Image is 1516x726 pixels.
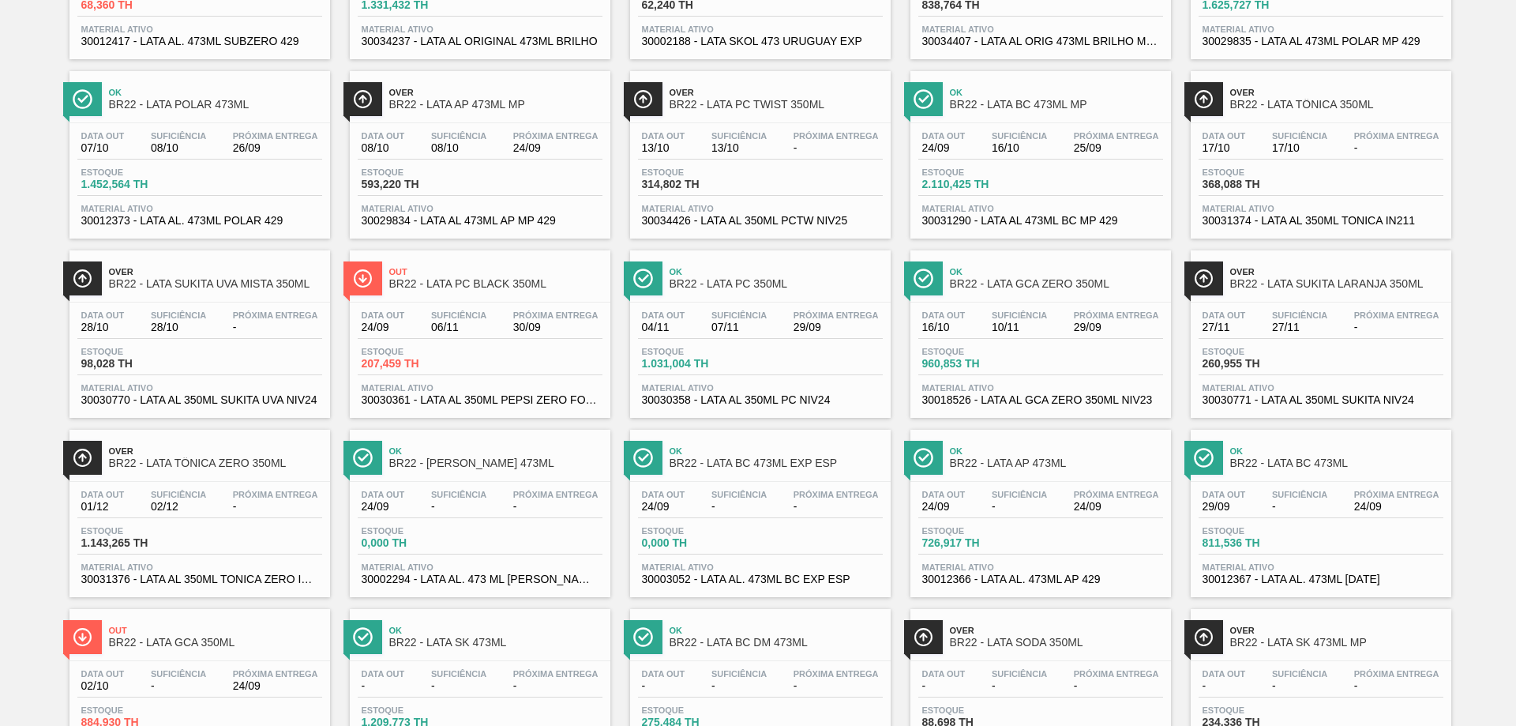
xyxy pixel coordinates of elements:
span: Estoque [642,167,752,177]
span: Suficiência [151,490,206,499]
span: Material ativo [362,383,599,393]
span: BR22 - LATA AP 473ML [950,457,1163,469]
a: ÍconeOkBR22 - LATA POLAR 473MLData out07/10Suficiência08/10Próxima Entrega26/09Estoque1.452,564 T... [58,59,338,239]
span: Suficiência [992,490,1047,499]
span: Próxima Entrega [1074,310,1159,320]
span: 207,459 TH [362,358,472,370]
span: Material ativo [81,24,318,34]
span: Over [670,88,883,97]
span: - [794,680,879,692]
span: - [711,501,767,513]
span: Ok [670,626,883,635]
span: 30012366 - LATA AL. 473ML AP 429 [922,574,1159,585]
span: BR22 - LATA BC 473ML EXP ESP [670,457,883,469]
span: Estoque [922,526,1033,536]
span: - [1272,501,1327,513]
span: - [1074,680,1159,692]
span: 30031374 - LATA AL 350ML TONICA IN211 [1203,215,1439,227]
span: 98,028 TH [81,358,192,370]
span: Ok [1230,446,1443,456]
a: ÍconeOkBR22 - LATA AP 473MLData out24/09Suficiência-Próxima Entrega24/09Estoque726,917 THMaterial... [899,418,1179,597]
a: ÍconeOkBR22 - LATA PC 350MLData out04/11Suficiência07/11Próxima Entrega29/09Estoque1.031,004 THMa... [618,239,899,418]
img: Ícone [1194,627,1214,647]
span: - [362,680,405,692]
span: Ok [950,446,1163,456]
span: Estoque [1203,705,1313,715]
span: Material ativo [81,204,318,213]
span: Material ativo [362,24,599,34]
span: 28/10 [151,322,206,333]
span: Próxima Entrega [794,131,879,141]
a: ÍconeOverBR22 - LATA SUKITA UVA MISTA 350MLData out28/10Suficiência28/10Próxima Entrega-Estoque98... [58,239,338,418]
span: 27/11 [1272,322,1327,333]
span: 01/12 [81,501,125,513]
span: Estoque [642,526,752,536]
span: - [992,501,1047,513]
span: Próxima Entrega [233,310,318,320]
span: BR22 - LATA PC TWIST 350ML [670,99,883,111]
span: Suficiência [431,131,486,141]
span: Suficiência [431,490,486,499]
span: 13/10 [642,142,685,154]
span: BR22 - LATA BC 473ML [1230,457,1443,469]
a: ÍconeOverBR22 - LATA PC TWIST 350MLData out13/10Suficiência13/10Próxima Entrega-Estoque314,802 TH... [618,59,899,239]
span: 1.031,004 TH [642,358,752,370]
span: 06/11 [431,322,486,333]
span: Material ativo [642,562,879,572]
span: Próxima Entrega [794,490,879,499]
span: 07/11 [711,322,767,333]
span: Estoque [362,347,472,356]
span: 24/09 [362,501,405,513]
span: Ok [670,267,883,276]
span: 04/11 [642,322,685,333]
span: Ok [109,88,322,97]
img: Ícone [914,89,933,109]
span: Estoque [362,705,472,715]
span: BR22 - LATA POLAR 473ML [109,99,322,111]
span: Ok [389,626,602,635]
span: Estoque [1203,347,1313,356]
span: Suficiência [711,310,767,320]
span: Out [389,267,602,276]
span: Material ativo [1203,383,1439,393]
span: BR22 - LATA LISA 473ML [389,457,602,469]
span: Ok [950,88,1163,97]
img: Ícone [633,269,653,288]
a: ÍconeOverBR22 - LATA TÔNICA ZERO 350MLData out01/12Suficiência02/12Próxima Entrega-Estoque1.143,2... [58,418,338,597]
img: Ícone [73,89,92,109]
span: Material ativo [81,383,318,393]
span: BR22 - LATA TÔNICA 350ML [1230,99,1443,111]
span: Data out [81,131,125,141]
span: BR22 - LATA BC 473ML MP [950,99,1163,111]
span: Material ativo [1203,562,1439,572]
span: 0,000 TH [362,537,472,549]
span: 30003052 - LATA AL. 473ML BC EXP ESP [642,574,879,585]
img: Ícone [353,89,373,109]
a: ÍconeOutBR22 - LATA PC BLACK 350MLData out24/09Suficiência06/11Próxima Entrega30/09Estoque207,459... [338,239,618,418]
span: 13/10 [711,142,767,154]
span: Suficiência [992,131,1047,141]
span: Estoque [81,526,192,536]
span: - [1354,680,1439,692]
span: Data out [81,669,125,679]
span: - [794,501,879,513]
span: Próxima Entrega [794,310,879,320]
span: 593,220 TH [362,179,472,190]
img: Ícone [353,269,373,288]
span: Próxima Entrega [513,131,599,141]
span: Estoque [1203,526,1313,536]
img: Ícone [73,448,92,468]
span: 29/09 [1074,322,1159,333]
span: Material ativo [922,204,1159,213]
span: 27/11 [1203,322,1246,333]
span: Data out [362,131,405,141]
span: 30029834 - LATA AL 473ML AP MP 429 [362,215,599,227]
span: 960,853 TH [922,358,1033,370]
span: Material ativo [1203,24,1439,34]
span: - [711,680,767,692]
span: Data out [81,490,125,499]
span: Ok [950,267,1163,276]
span: Estoque [642,705,752,715]
span: Data out [922,310,966,320]
span: 1.143,265 TH [81,537,192,549]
